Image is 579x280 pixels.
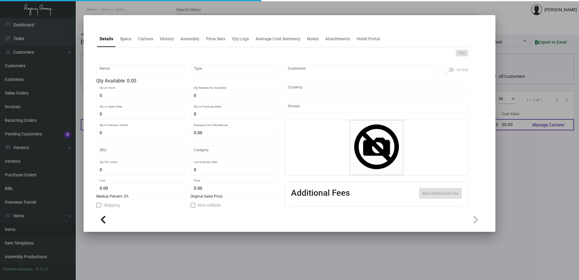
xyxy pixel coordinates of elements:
[104,202,120,209] span: Shipping
[160,36,174,42] div: History
[325,36,350,42] div: Attachments
[232,36,249,42] div: Qty Logs
[291,206,310,217] th: Active
[402,206,427,217] th: Price
[96,77,280,85] div: Qty Available: 0.00
[198,202,221,209] span: Non-sellable
[288,68,435,73] input: Add new..
[307,36,319,42] div: Notes
[457,66,468,73] span: Active
[291,188,350,199] h2: Additional Fees
[138,36,153,42] div: Cartons
[422,191,459,196] span: Add Additional Fee
[309,206,377,217] th: Type
[120,36,131,42] div: Specs
[427,206,455,217] th: Price type
[180,36,199,42] div: Assembly
[459,51,465,56] span: Edit
[100,36,113,42] div: Details
[2,266,33,272] div: Current version:
[419,188,462,199] button: Add Additional Fee
[36,266,48,272] div: 0.51.2
[256,36,300,42] div: Average Cost Summary
[377,206,402,217] th: Cost
[288,105,465,110] input: Add new..
[206,36,225,42] div: Price Sets
[357,36,380,42] div: Hotel Portal
[456,50,468,56] button: Edit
